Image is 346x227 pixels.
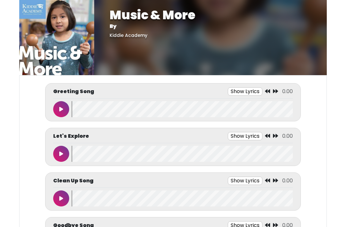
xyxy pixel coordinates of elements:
[228,87,262,96] button: Show Lyrics
[53,177,94,185] p: Clean Up Song
[228,177,262,185] button: Show Lyrics
[110,33,311,38] h5: Kiddie Academy
[282,88,293,95] span: 0.00
[228,132,262,140] button: Show Lyrics
[110,8,311,22] h1: Music & More
[282,132,293,140] span: 0.00
[53,132,89,140] p: Let's Explore
[53,88,94,95] p: Greeting Song
[282,177,293,184] span: 0.00
[110,22,311,30] p: By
